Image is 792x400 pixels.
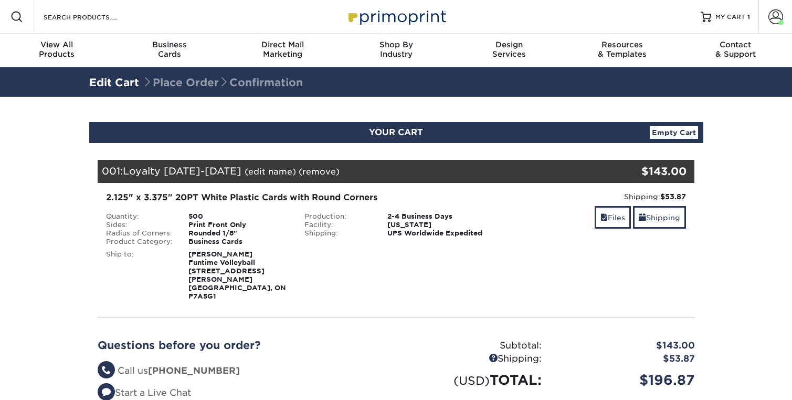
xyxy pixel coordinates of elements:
li: Call us [98,364,388,378]
a: Shipping [633,206,686,229]
div: Ship to: [98,250,181,301]
div: Production: [297,212,379,221]
div: Product Category: [98,238,181,246]
strong: [PHONE_NUMBER] [148,365,240,376]
div: Subtotal: [396,339,550,353]
div: $143.00 [550,339,703,353]
div: Shipping: [396,352,550,366]
strong: $53.87 [660,192,686,201]
small: (USD) [453,374,490,387]
div: 2-4 Business Days [379,212,495,221]
span: shipping [639,213,646,222]
div: Radius of Corners: [98,229,181,238]
div: Print Front Only [181,221,297,229]
a: Start a Live Chat [98,387,191,398]
div: Facility: [297,221,379,229]
div: Rounded 1/8" [181,229,297,238]
span: 1 [747,13,750,20]
a: BusinessCards [113,34,227,67]
a: Shop ByIndustry [340,34,453,67]
div: TOTAL: [396,370,550,390]
span: Resources [566,40,679,49]
span: MY CART [715,13,745,22]
span: Place Order Confirmation [142,76,303,89]
span: Contact [679,40,792,49]
div: 2.125" x 3.375" 20PT White Plastic Cards with Round Corners [106,191,488,204]
a: DesignServices [452,34,566,67]
strong: [PERSON_NAME] Funtime Volleyball [STREET_ADDRESS][PERSON_NAME] [GEOGRAPHIC_DATA], ON P7A5G1 [188,250,286,300]
div: Business Cards [181,238,297,246]
span: YOUR CART [369,127,423,137]
div: & Support [679,40,792,59]
span: Design [452,40,566,49]
div: 001: [98,160,595,183]
h2: Questions before you order? [98,339,388,352]
div: $143.00 [595,163,687,179]
a: Direct MailMarketing [226,34,340,67]
div: Services [452,40,566,59]
a: Empty Cart [650,126,698,139]
a: (remove) [299,167,340,177]
div: UPS Worldwide Expedited [379,229,495,238]
div: [US_STATE] [379,221,495,229]
div: $53.87 [550,352,703,366]
input: SEARCH PRODUCTS..... [43,11,145,23]
div: Shipping: [297,229,379,238]
a: Resources& Templates [566,34,679,67]
span: files [600,213,608,222]
span: Business [113,40,227,49]
span: Loyalty [DATE]-[DATE] [123,165,241,177]
div: Industry [340,40,453,59]
div: Cards [113,40,227,59]
div: & Templates [566,40,679,59]
span: Shop By [340,40,453,49]
span: Direct Mail [226,40,340,49]
div: Sides: [98,221,181,229]
a: Contact& Support [679,34,792,67]
img: Primoprint [344,5,449,28]
a: (edit name) [245,167,296,177]
a: Files [595,206,631,229]
div: $196.87 [550,370,703,390]
div: Marketing [226,40,340,59]
div: Quantity: [98,212,181,221]
div: Shipping: [503,191,687,202]
a: Edit Cart [89,76,139,89]
div: 500 [181,212,297,221]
